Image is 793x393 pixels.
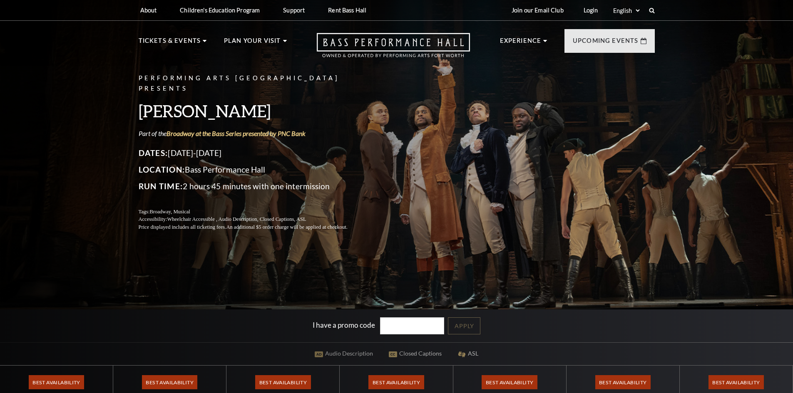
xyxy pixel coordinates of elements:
p: Tags: [139,208,368,216]
p: 2 hours 45 minutes with one intermission [139,180,368,193]
span: Best Availability [29,375,84,389]
p: Children's Education Program [180,7,260,14]
span: Run Time: [139,181,183,191]
h3: [PERSON_NAME] [139,100,368,121]
span: Broadway, Musical [149,209,190,215]
span: Best Availability [255,375,311,389]
span: Best Availability [482,375,537,389]
span: Wheelchair Accessible , Audio Description, Closed Captions, ASL [167,216,306,222]
p: Accessibility: [139,215,368,223]
p: About [140,7,157,14]
span: Best Availability [368,375,424,389]
p: Support [283,7,305,14]
select: Select: [612,7,641,15]
span: Best Availability [142,375,197,389]
p: Experience [500,36,542,51]
p: [DATE]-[DATE] [139,146,368,160]
span: Location: [139,165,185,174]
span: Best Availability [708,375,764,389]
span: Dates: [139,148,168,158]
p: Rent Bass Hall [328,7,366,14]
label: I have a promo code [313,321,375,329]
span: Best Availability [595,375,651,389]
p: Bass Performance Hall [139,163,368,176]
p: Performing Arts [GEOGRAPHIC_DATA] Presents [139,73,368,94]
span: An additional $5 order charge will be applied at checkout. [226,224,347,230]
p: Upcoming Events [573,36,639,51]
p: Plan Your Visit [224,36,281,51]
a: Broadway at the Bass Series presented by PNC Bank [167,129,306,137]
p: Part of the [139,129,368,138]
p: Price displayed includes all ticketing fees. [139,223,368,231]
p: Tickets & Events [139,36,201,51]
